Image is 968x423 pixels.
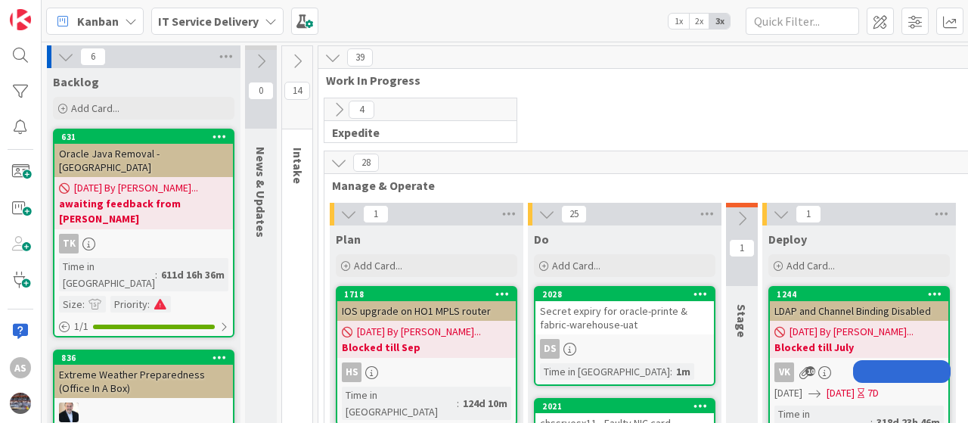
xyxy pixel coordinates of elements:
span: [DATE] [827,385,855,401]
div: Secret expiry for oracle-printe & fabric-warehouse-uat [535,301,714,334]
span: Add Card... [71,101,119,115]
div: Extreme Weather Preparedness (Office In A Box) [54,365,233,398]
div: 1718 [344,289,516,300]
span: 10 [805,366,815,376]
span: 0 [248,82,274,100]
span: [DATE] [774,385,802,401]
div: VK [770,362,948,382]
div: 2028 [542,289,714,300]
div: 7D [867,385,879,401]
span: Intake [290,148,306,184]
span: Plan [336,232,361,247]
div: 2028Secret expiry for oracle-printe & fabric-warehouse-uat [535,288,714,334]
span: 6 [80,48,106,66]
span: Add Card... [354,259,402,272]
img: avatar [10,393,31,414]
div: 1718IOS upgrade on HO1 MPLS router [337,288,516,321]
div: 836 [54,351,233,365]
span: 28 [353,154,379,172]
img: Visit kanbanzone.com [10,9,31,30]
span: 1 [363,205,389,223]
img: HO [59,403,79,422]
span: 3x [709,14,730,29]
span: : [82,296,85,313]
div: Size [59,296,82,313]
span: : [670,363,672,380]
span: : [147,296,150,313]
div: DS [540,339,560,359]
div: HS [337,362,516,382]
span: : [457,395,459,412]
span: 1x [669,14,689,29]
span: : [155,266,157,283]
b: Blocked till Sep [342,340,511,355]
span: [DATE] By [PERSON_NAME]... [790,324,914,340]
a: 631Oracle Java Removal - [GEOGRAPHIC_DATA][DATE] By [PERSON_NAME]...awaiting feedback from [PERSO... [53,129,234,337]
span: Add Card... [786,259,835,272]
div: 2028 [535,288,714,301]
b: Blocked till July [774,340,944,355]
div: 1m [672,363,694,380]
div: 1244 [777,289,948,300]
div: 611d 16h 36m [157,266,228,283]
div: LDAP and Channel Binding Disabled [770,301,948,321]
span: 2x [689,14,709,29]
span: News & Updates [253,147,268,238]
a: 2028Secret expiry for oracle-printe & fabric-warehouse-uatDSTime in [GEOGRAPHIC_DATA]:1m [534,286,715,386]
div: Oracle Java Removal - [GEOGRAPHIC_DATA] [54,144,233,177]
div: DS [535,339,714,359]
div: Time in [GEOGRAPHIC_DATA] [59,258,155,291]
span: 1 / 1 [74,319,88,334]
span: Stage [734,304,749,337]
span: 1 [796,205,821,223]
div: 1/1 [54,317,233,336]
div: 836Extreme Weather Preparedness (Office In A Box) [54,351,233,398]
span: [DATE] By [PERSON_NAME]... [74,180,198,196]
span: 25 [561,205,587,223]
span: 39 [347,48,373,67]
div: 631 [61,132,233,142]
div: 2021 [535,400,714,413]
div: AS [10,357,31,378]
div: TK [59,234,79,253]
span: 1 [729,239,755,257]
span: Backlog [53,74,99,89]
span: 4 [349,101,374,119]
div: 124d 10m [459,395,511,412]
div: 1244LDAP and Channel Binding Disabled [770,288,948,321]
div: VK [774,362,794,382]
div: 836 [61,353,233,363]
span: Do [534,232,549,247]
span: Expedite [332,125,498,140]
div: 631 [54,130,233,144]
div: Time in [GEOGRAPHIC_DATA] [342,387,457,420]
div: HS [342,362,361,382]
div: 2021 [542,401,714,412]
div: TK [54,234,233,253]
div: 1718 [337,288,516,301]
span: Kanban [77,12,119,30]
div: 631Oracle Java Removal - [GEOGRAPHIC_DATA] [54,130,233,177]
b: IT Service Delivery [158,14,259,29]
input: Quick Filter... [746,8,859,35]
div: Priority [110,296,147,313]
div: IOS upgrade on HO1 MPLS router [337,301,516,321]
div: Time in [GEOGRAPHIC_DATA] [540,363,670,380]
span: Deploy [768,232,807,247]
span: Add Card... [552,259,600,272]
div: HO [54,403,233,422]
b: awaiting feedback from [PERSON_NAME] [59,196,228,226]
span: [DATE] By [PERSON_NAME]... [357,324,481,340]
span: 14 [284,82,310,100]
div: 1244 [770,288,948,301]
